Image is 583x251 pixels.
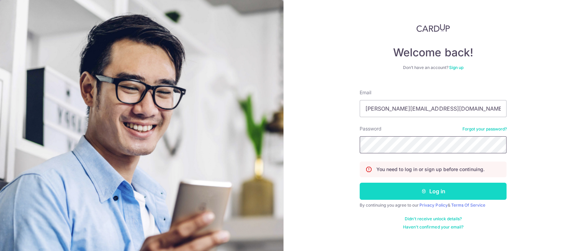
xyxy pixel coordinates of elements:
[403,224,463,230] a: Haven't confirmed your email?
[360,100,506,117] input: Enter your Email
[405,216,462,222] a: Didn't receive unlock details?
[449,65,463,70] a: Sign up
[360,46,506,59] h4: Welcome back!
[360,125,381,132] label: Password
[462,126,506,132] a: Forgot your password?
[360,89,371,96] label: Email
[451,203,485,208] a: Terms Of Service
[360,65,506,70] div: Don’t have an account?
[360,203,506,208] div: By continuing you agree to our &
[360,183,506,200] button: Log in
[416,24,450,32] img: CardUp Logo
[376,166,484,173] p: You need to log in or sign up before continuing.
[419,203,447,208] a: Privacy Policy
